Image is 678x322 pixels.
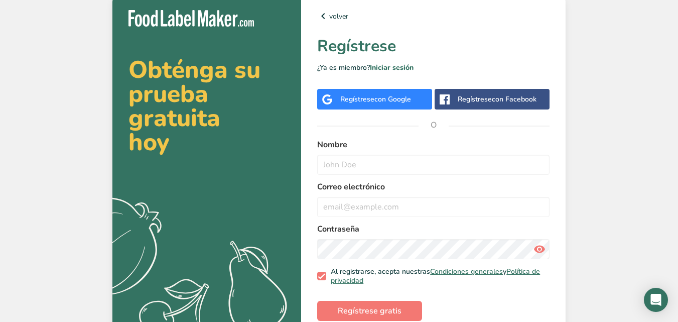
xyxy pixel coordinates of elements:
span: Regístrese gratis [338,305,401,317]
a: Iniciar sesión [370,63,414,72]
span: con Facebook [492,94,536,104]
input: email@example.com [317,197,550,217]
div: Regístrese [340,94,411,104]
button: Regístrese gratis [317,301,422,321]
a: Condiciones generales [430,267,503,276]
img: Food Label Maker [128,10,254,27]
h1: Regístrese [317,34,550,58]
label: Contraseña [317,223,550,235]
span: con Google [374,94,411,104]
p: ¿Ya es miembro? [317,62,550,73]
a: Política de privacidad [331,267,540,285]
div: Regístrese [458,94,536,104]
div: Open Intercom Messenger [644,288,668,312]
span: O [419,110,449,140]
label: Nombre [317,139,550,151]
span: Al registrarse, acepta nuestras y [326,267,546,285]
input: John Doe [317,155,550,175]
h2: Obténga su prueba gratuita hoy [128,58,285,154]
a: volver [317,10,550,22]
label: Correo electrónico [317,181,550,193]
